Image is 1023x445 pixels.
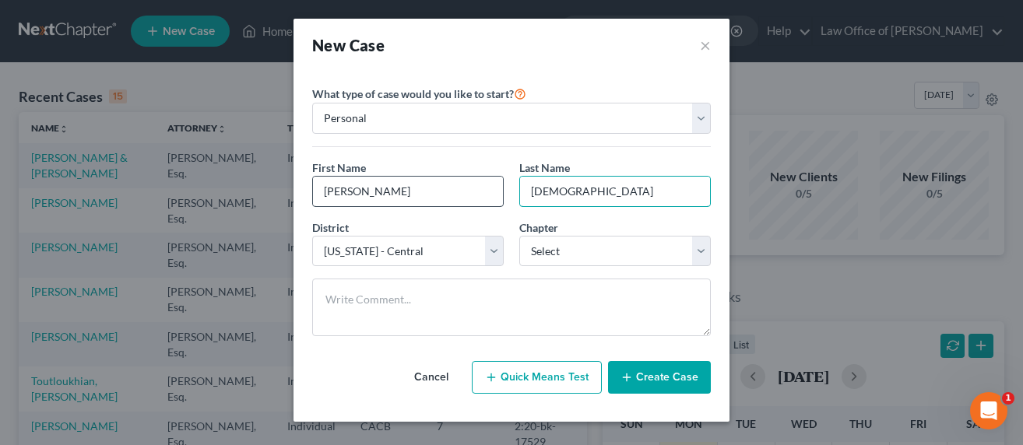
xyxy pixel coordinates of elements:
[472,361,602,394] button: Quick Means Test
[313,177,503,206] input: Enter First Name
[312,161,366,174] span: First Name
[312,84,526,103] label: What type of case would you like to start?
[970,392,1007,429] iframe: Intercom live chat
[312,36,385,54] strong: New Case
[519,221,558,234] span: Chapter
[700,34,711,56] button: ×
[608,361,711,394] button: Create Case
[520,177,710,206] input: Enter Last Name
[1002,392,1014,405] span: 1
[312,221,349,234] span: District
[397,362,466,393] button: Cancel
[519,161,570,174] span: Last Name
